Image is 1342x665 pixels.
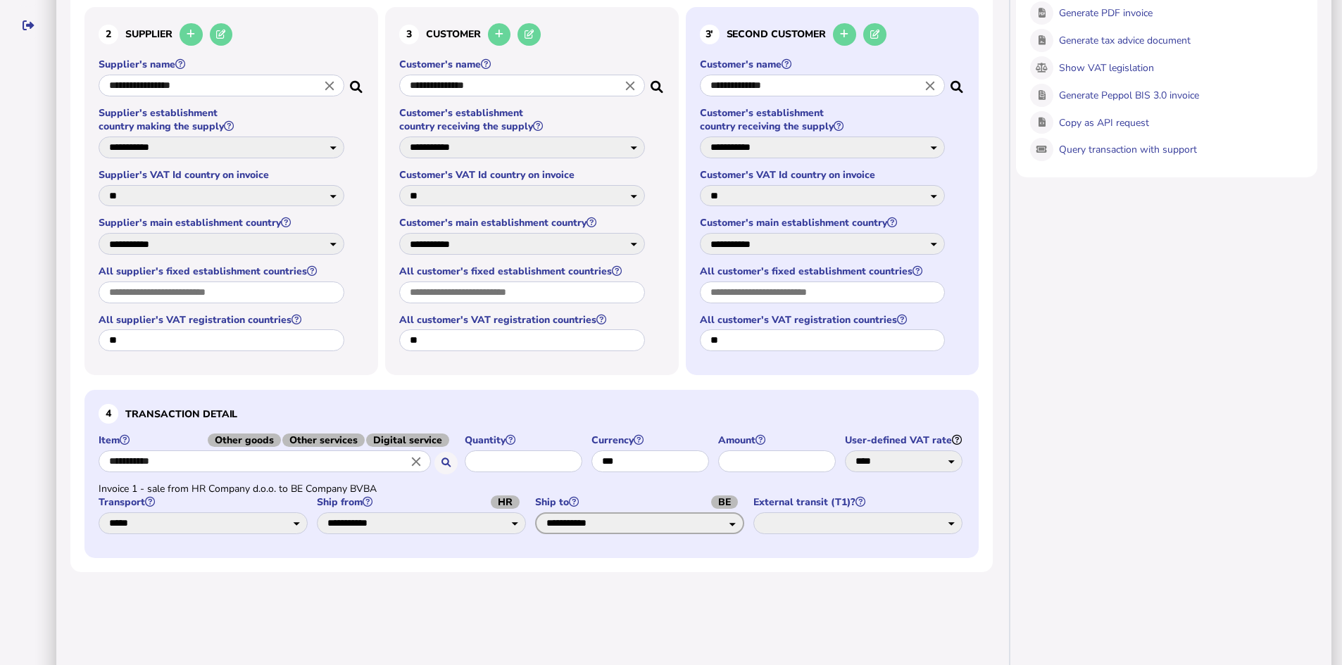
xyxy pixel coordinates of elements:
[99,482,377,495] span: Invoice 1 - sale from HR Company d.o.o. to BE Company BVBA
[518,23,541,46] button: Edit selected customer in the database
[408,453,424,469] i: Close
[350,77,364,88] i: Search for a dummy seller
[399,21,665,49] h3: Customer
[99,168,346,182] label: Supplier's VAT Id country on invoice
[465,433,584,447] label: Quantity
[84,7,378,376] section: Define the seller
[99,216,346,229] label: Supplier's main establishment country
[399,265,647,278] label: All customer's fixed establishment countries
[951,77,965,88] i: Search a customer in the database
[700,106,948,133] label: Customer's establishment country receiving the supply
[535,495,746,509] label: Ship to
[84,390,979,557] section: Define the item, and answer additional questions
[845,433,965,447] label: User-defined VAT rate
[399,216,647,229] label: Customer's main establishment country
[700,216,948,229] label: Customer's main establishment country
[99,25,118,44] div: 2
[700,25,720,44] div: 3'
[399,313,647,327] label: All customer's VAT registration countries
[366,433,449,447] span: Digital service
[13,11,43,40] button: Sign out
[711,495,738,509] span: BE
[99,58,346,71] label: Supplier's name
[99,21,364,49] h3: Supplier
[651,77,665,88] i: Search for a dummy customer
[399,106,647,133] label: Customer's establishment country receiving the supply
[833,23,856,46] button: Add a new thirdpary to the database
[399,58,647,71] label: Customer's name
[210,23,233,46] button: Edit selected supplier in the database
[99,265,346,278] label: All supplier's fixed establishment countries
[700,58,948,71] label: Customer's name
[399,25,419,44] div: 3
[922,78,938,94] i: Close
[99,404,965,424] h3: Transaction detail
[622,78,638,94] i: Close
[99,495,310,509] label: Transport
[208,433,281,447] span: Other goods
[753,495,965,509] label: External transit (T1)?
[863,23,886,46] button: Edit selected thirdpary in the database
[700,21,965,49] h3: second customer
[718,433,838,447] label: Amount
[700,168,948,182] label: Customer's VAT Id country on invoice
[322,78,337,94] i: Close
[434,452,458,475] button: Search for an item by HS code or use natural language description
[700,313,948,327] label: All customer's VAT registration countries
[491,495,520,509] span: HR
[591,433,711,447] label: Currency
[282,433,365,447] span: Other services
[99,313,346,327] label: All supplier's VAT registration countries
[700,265,948,278] label: All customer's fixed establishment countries
[488,23,511,46] button: Add a new customer to the database
[399,168,647,182] label: Customer's VAT Id country on invoice
[99,106,346,133] label: Supplier's establishment country making the supply
[317,495,528,509] label: Ship from
[99,433,458,447] label: Item
[180,23,203,46] button: Add a new supplier to the database
[99,404,118,424] div: 4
